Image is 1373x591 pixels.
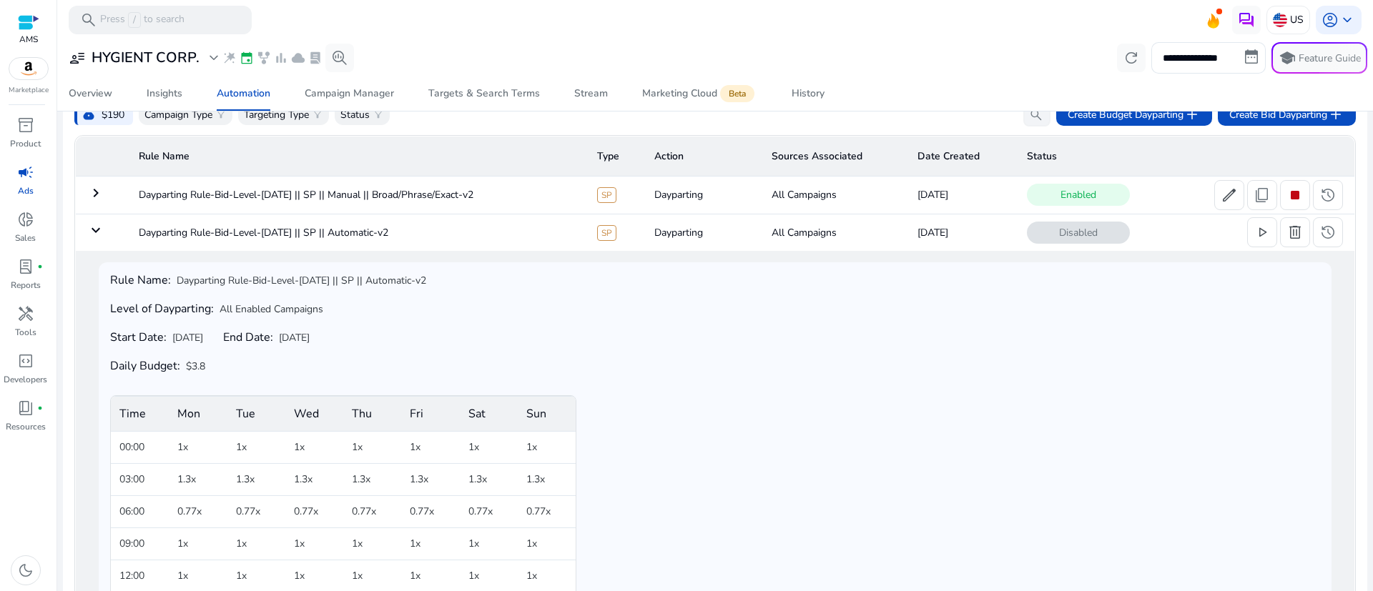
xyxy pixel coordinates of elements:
button: content_copy [1247,180,1277,210]
span: Create Bid Dayparting [1229,106,1344,123]
h4: Rule Name: [110,274,171,287]
div: Overview [69,89,112,99]
span: campaign [17,164,34,181]
th: Fri [401,397,459,432]
button: edit [1214,180,1244,210]
p: AMS [18,33,39,46]
span: Dayparting Rule-Bid-Level-[DATE] || SP || Automatic-v2 [177,274,426,288]
span: history [1319,224,1337,241]
td: 0.77x [460,496,518,528]
span: filter_alt [215,109,227,120]
span: money_bag [82,107,96,121]
h4: Start Date: [110,331,167,344]
p: Press to search [100,12,184,28]
div: Automation [217,89,270,99]
td: 1.3x [169,464,227,496]
p: Feature Guide [1299,51,1361,66]
span: Create Budget Dayparting [1068,106,1201,123]
img: us.svg [1273,13,1287,27]
span: Disabled [1027,222,1130,244]
th: Mon [169,397,227,432]
button: refresh [1117,44,1146,72]
td: 00:00 [111,432,169,464]
td: 1.3x [401,464,459,496]
th: Sun [518,397,576,432]
span: stop [1286,187,1304,204]
th: Date Created [906,136,1015,177]
td: 1.3x [343,464,401,496]
td: Dayparting [643,214,760,251]
p: Product [10,137,41,150]
span: SP [597,225,616,241]
p: Ads [18,184,34,197]
p: Targeting Type [244,107,309,122]
span: donut_small [17,211,34,228]
span: fiber_manual_record [37,264,43,269]
p: Status [340,107,370,122]
td: 1.3x [518,464,576,496]
span: family_history [257,51,271,65]
span: Beta [720,85,754,102]
button: search_insights [325,44,354,72]
span: handyman [17,305,34,322]
td: 1.3x [227,464,285,496]
span: add [1327,106,1344,123]
span: search [1029,108,1043,122]
td: 09:00 [111,528,169,560]
span: wand_stars [222,51,237,65]
span: account_circle [1322,11,1339,29]
td: 0.77x [227,496,285,528]
span: SP [597,187,616,203]
button: play_arrow [1247,217,1277,247]
td: 0.77x [518,496,576,528]
td: 1x [401,432,459,464]
img: amazon.svg [9,58,48,79]
td: 1x [460,432,518,464]
span: history [1319,187,1337,204]
td: 1x [169,528,227,560]
span: event [240,51,254,65]
span: expand_more [205,49,222,66]
span: play_arrow [1254,224,1271,241]
th: Wed [285,397,343,432]
span: Enabled [1027,184,1130,206]
span: keyboard_arrow_down [1339,11,1356,29]
span: cloud [291,51,305,65]
p: Marketplace [9,85,49,96]
div: Campaign Manager [305,89,394,99]
td: 1x [343,432,401,464]
th: Sat [460,397,518,432]
span: book_4 [17,399,34,417]
button: stop [1280,180,1310,210]
span: $3.8 [186,359,205,374]
p: US [1290,7,1304,32]
button: delete [1280,217,1310,247]
td: 1x [169,432,227,464]
p: Campaign Type [144,107,212,122]
th: Status [1015,136,1355,177]
th: Time [111,397,169,432]
th: Thu [343,397,401,432]
span: code_blocks [17,352,34,369]
td: Dayparting Rule-Bid-Level-[DATE] || SP || Automatic-v2 [127,214,586,251]
td: 1x [343,528,401,560]
td: 1.3x [460,464,518,496]
button: history [1313,217,1343,247]
td: 0.77x [285,496,343,528]
h3: HYGIENT CORP. [92,49,200,66]
span: / [128,12,141,28]
span: fiber_manual_record [37,405,43,411]
span: search [80,11,97,29]
td: Dayparting Rule-Bid-Level-[DATE] || SP || Manual || Broad/Phrase/Exact-v2 [127,177,586,214]
button: history [1313,180,1343,210]
span: filter_alt [373,109,384,120]
div: Insights [147,89,182,99]
span: filter_alt [312,109,323,120]
span: bar_chart [274,51,288,65]
td: 1x [460,528,518,560]
td: All Campaigns [760,214,906,251]
span: add [1183,106,1201,123]
div: Targets & Search Terms [428,89,540,99]
td: 1x [518,432,576,464]
td: 1x [285,432,343,464]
